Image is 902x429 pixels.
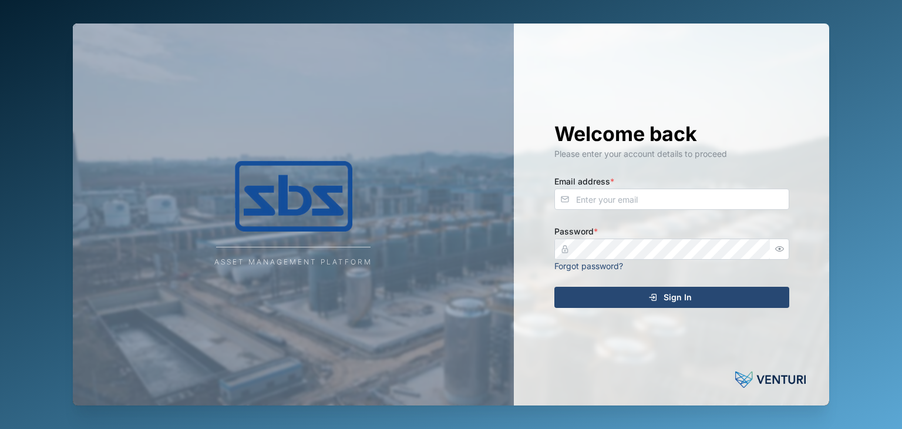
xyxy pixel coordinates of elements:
img: Powered by: Venturi [735,368,806,391]
input: Enter your email [554,189,789,210]
a: Forgot password? [554,261,623,271]
div: Asset Management Platform [214,257,372,268]
label: Password [554,225,598,238]
h1: Welcome back [554,121,789,147]
img: Company Logo [176,161,411,232]
button: Sign In [554,287,789,308]
div: Please enter your account details to proceed [554,148,789,160]
span: Sign In [664,287,692,307]
label: Email address [554,175,614,188]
